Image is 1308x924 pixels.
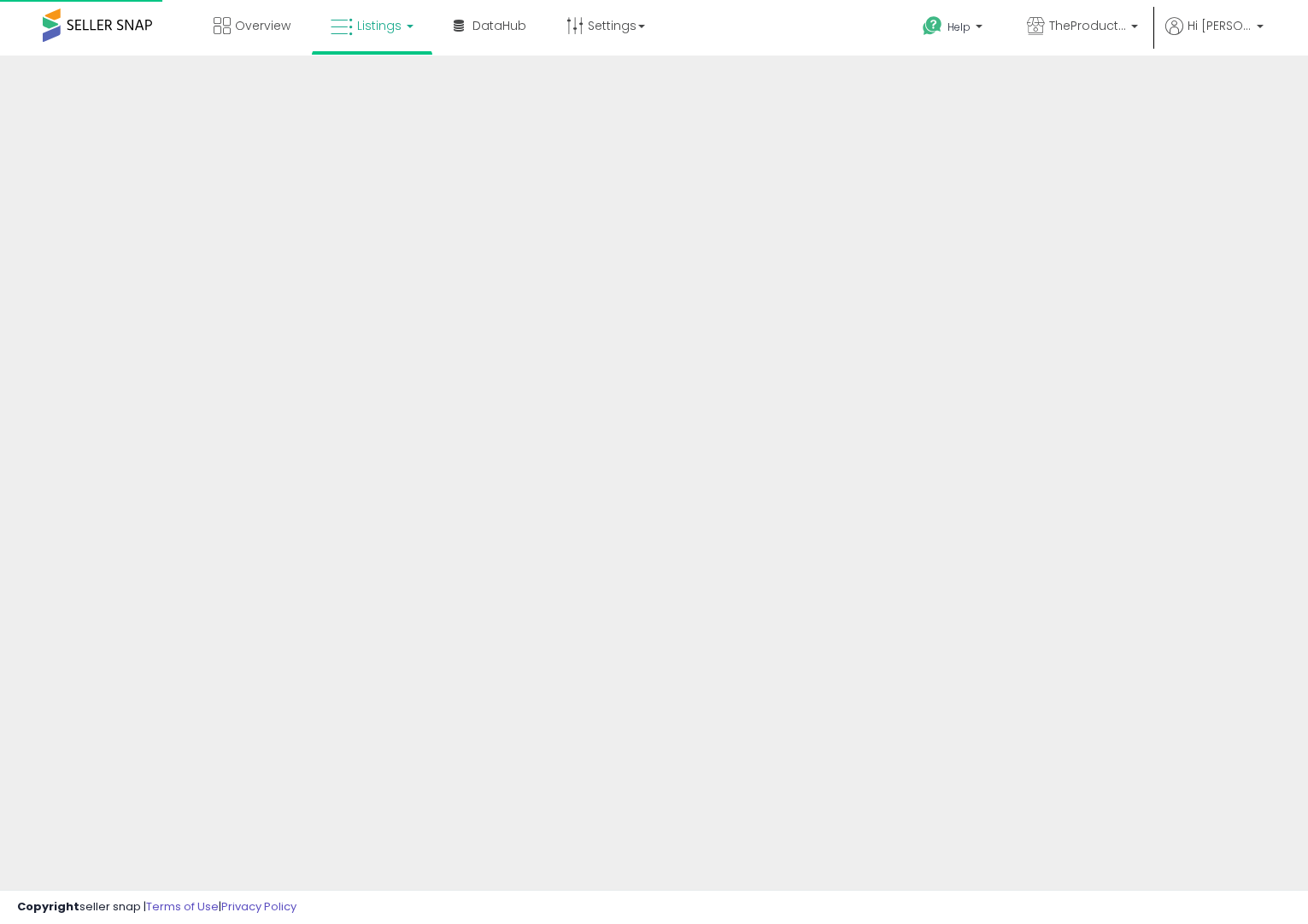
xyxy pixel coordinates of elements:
[1165,17,1264,56] a: Hi [PERSON_NAME]
[909,3,1000,56] a: Help
[947,20,971,34] span: Help
[357,17,402,34] span: Listings
[922,15,943,37] i: Get Help
[235,17,290,34] span: Overview
[1188,17,1252,34] span: Hi [PERSON_NAME]
[472,17,526,34] span: DataHub
[1049,17,1126,34] span: TheProductHaven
